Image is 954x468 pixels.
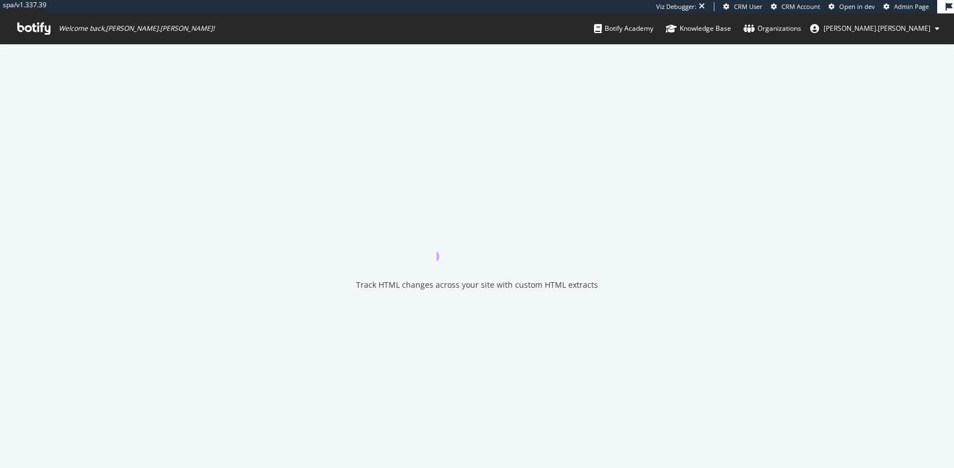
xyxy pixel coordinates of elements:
[743,13,801,44] a: Organizations
[839,2,875,11] span: Open in dev
[824,24,930,33] span: melanie.muller
[723,2,763,11] a: CRM User
[594,23,653,34] div: Botify Academy
[894,2,929,11] span: Admin Page
[771,2,820,11] a: CRM Account
[734,2,763,11] span: CRM User
[801,20,948,38] button: [PERSON_NAME].[PERSON_NAME]
[437,221,517,261] div: animation
[829,2,875,11] a: Open in dev
[59,24,214,33] span: Welcome back, [PERSON_NAME].[PERSON_NAME] !
[666,23,731,34] div: Knowledge Base
[356,279,598,291] div: Track HTML changes across your site with custom HTML extracts
[666,13,731,44] a: Knowledge Base
[743,23,801,34] div: Organizations
[782,2,820,11] span: CRM Account
[883,2,929,11] a: Admin Page
[656,2,696,11] div: Viz Debugger:
[594,13,653,44] a: Botify Academy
